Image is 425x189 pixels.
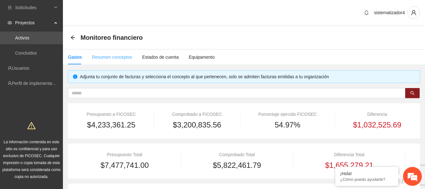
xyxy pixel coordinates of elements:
[300,151,398,158] div: Diferencia Total
[36,60,87,124] span: Estamos en línea.
[3,124,120,146] textarea: Escriba su mensaje y pulse “Intro”
[27,121,36,130] span: warning
[8,5,12,10] span: inbox
[3,140,61,179] span: La información contenida en este sitio es confidencial y para uso exclusivo de FICOSEC. Cualquier...
[12,81,61,86] a: Perfil de implementadora
[340,177,394,182] p: ¿Cómo puedo ayudarte?
[100,159,148,171] span: $7,477,741.00
[15,35,29,40] a: Activos
[15,50,37,56] a: Concluidos
[247,111,328,118] div: Porcentaje ejercido FICOSEC
[189,54,215,61] div: Equipamento
[213,159,261,171] span: $5,822,461.79
[68,54,82,61] div: Gastos
[81,32,143,43] span: Monitoreo financiero
[361,8,372,18] button: bell
[103,3,118,18] div: Minimizar ventana de chat en vivo
[408,10,420,15] span: user
[12,66,29,71] a: Usuarios
[342,111,412,118] div: Diferencia
[325,159,373,171] span: $1,655,279.21
[70,35,75,40] span: arrow-left
[15,16,52,29] span: Proyectos
[374,10,405,15] span: sistematizador4
[142,54,179,61] div: Estados de cuenta
[161,111,233,118] div: Comprobado a FICOSEC
[73,74,77,79] span: info-circle
[92,54,132,61] div: Resumen conceptos
[8,21,12,25] span: eye
[70,35,75,40] div: Back
[275,119,300,131] span: 54.97%
[188,151,286,158] div: Comprobado Total
[75,111,147,118] div: Presupuesto a FICOSEC
[340,171,394,176] div: ¡Hola!
[173,119,221,131] span: $3,200,835.56
[75,151,174,158] div: Presupuesto Total
[15,1,52,14] span: Solicitudes
[410,91,415,96] span: search
[405,88,420,98] button: search
[362,10,371,15] span: bell
[80,73,415,80] div: Adjunta tu conjunto de facturas y selecciona el concepto al que pertenecen, solo se admiten factu...
[407,6,420,19] button: user
[33,32,106,40] div: Chatee con nosotros ahora
[353,119,401,131] span: $1,032,525.69
[87,119,135,131] span: $4,233,361.25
